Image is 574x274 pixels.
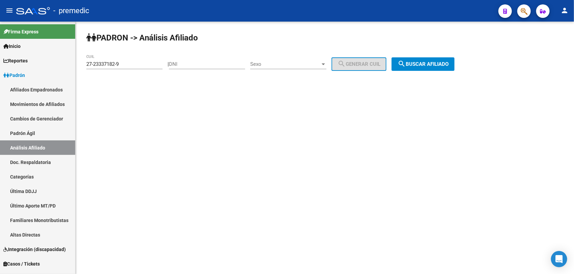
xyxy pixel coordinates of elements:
div: Open Intercom Messenger [551,251,567,267]
span: Reportes [3,57,28,64]
span: Casos / Tickets [3,260,40,268]
span: Integración (discapacidad) [3,246,66,253]
mat-icon: person [561,6,569,15]
button: Buscar afiliado [392,57,455,71]
span: Inicio [3,43,21,50]
span: Padrón [3,72,25,79]
button: Generar CUIL [332,57,386,71]
div: | [168,61,392,67]
span: Buscar afiliado [398,61,449,67]
mat-icon: search [398,60,406,68]
mat-icon: search [338,60,346,68]
span: - premedic [53,3,89,18]
span: Sexo [250,61,320,67]
span: Generar CUIL [338,61,380,67]
strong: PADRON -> Análisis Afiliado [86,33,198,43]
span: Firma Express [3,28,38,35]
mat-icon: menu [5,6,13,15]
